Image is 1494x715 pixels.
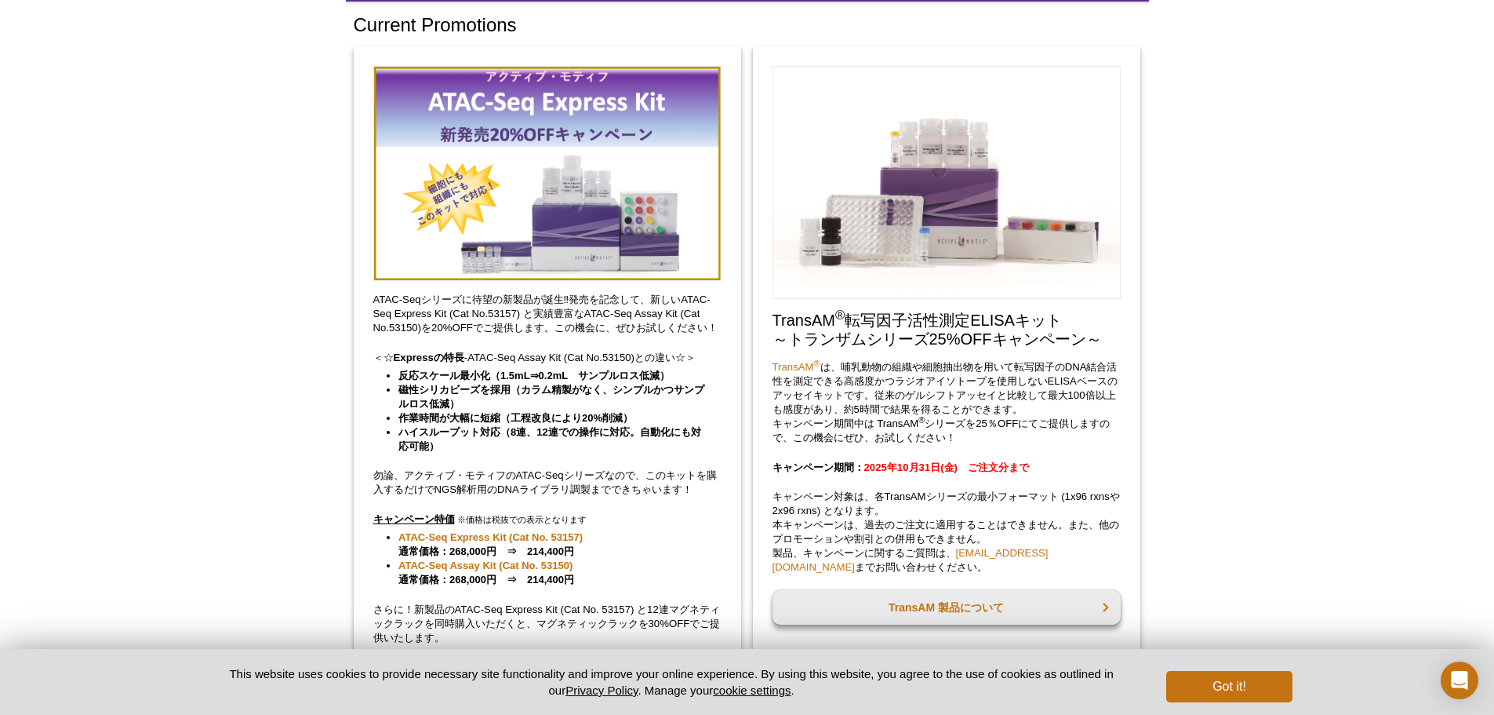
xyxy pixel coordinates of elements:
button: cookie settings [713,684,791,697]
p: さらに！新製品のATAC-Seq Express Kit (Cat No. 53157) と12連マグネティックラックを同時購入いただくと、マグネティックラックを30%OFFでご提供いたします。 [373,603,722,645]
strong: 反応スケール最小化（1.5mL⇒0.2mL サンプルロス低減） [398,370,670,381]
sup: ® [835,308,845,323]
button: Got it! [1166,671,1292,702]
img: Save on TransAM [772,66,1121,299]
strong: ハイスループット対応（8連、12連での操作に対応。自動化にも対応可能） [398,426,701,452]
a: ATAC-Seq Assay Kit (Cat No. 53150) [398,559,573,573]
a: Privacy Policy [565,684,638,697]
sup: ® [814,358,820,367]
span: 2025年10月31日(金) ご注文分まで [864,461,1029,473]
img: Save on ATAC-Seq Kits [373,66,722,281]
strong: キャンペーン期間： [772,461,1029,473]
strong: 通常価格：268,000円 ⇒ 214,400円 [398,560,574,585]
strong: 磁性シリカビーズを採用（カラム精製がなく、シンプルかつサンプルロス低減） [398,384,704,410]
strong: 作業時間が大幅に短縮（工程改良により20%削減） [398,412,633,424]
p: キャンペーン対象は、各TransAMシリーズの最小フォーマット (1x96 rxnsや2x96 rxns) となります。 本キャンペーンは、過去のご注文に適用することはできません。また、他のプロ... [772,490,1121,575]
span: ※価格は税抜での表示となります [457,515,587,524]
p: は、哺乳動物の組織や細胞抽出物を用いて転写因子のDNA結合活性を測定できる高感度かつラジオアイソトープを使用しないELISAベースのアッセイキットです。従来のゲルシフトアッセイと比較して最大10... [772,360,1121,445]
sup: ® [918,414,925,424]
a: ATAC-Seq Express Kit (Cat No. 53157) [398,531,583,545]
u: キャンペーン特価 [373,513,455,525]
strong: Expressの特長 [394,352,464,363]
div: Open Intercom Messenger [1441,662,1478,699]
p: 勿論、アクティブ・モティフのATAC-Seqシリーズなので、このキットを購入するだけでNGS解析用のDNAライブラリ調製までできちゃいます！ [373,469,722,497]
h1: Current Promotions [354,15,1141,38]
strong: 通常価格：268,000円 ⇒ 214,400円 [398,531,583,557]
a: TransAM® [772,361,820,373]
h2: TransAM 転写因子活性測定ELISAキット ～トランザムシリーズ25%OFFキャンペーン～ [772,311,1121,348]
p: ＜☆ -ATAC-Seq Assay Kit (Cat No.53150)との違い☆＞ [373,351,722,365]
p: ATAC-Seqシリーズに待望の新製品が誕生‼発売を記念して、新しいATAC-Seq Express Kit (Cat No.53157) と実績豊富なATAC-Seq Assay Kit (C... [373,293,722,335]
p: This website uses cookies to provide necessary site functionality and improve your online experie... [202,666,1141,699]
a: TransAM 製品について [772,590,1121,625]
